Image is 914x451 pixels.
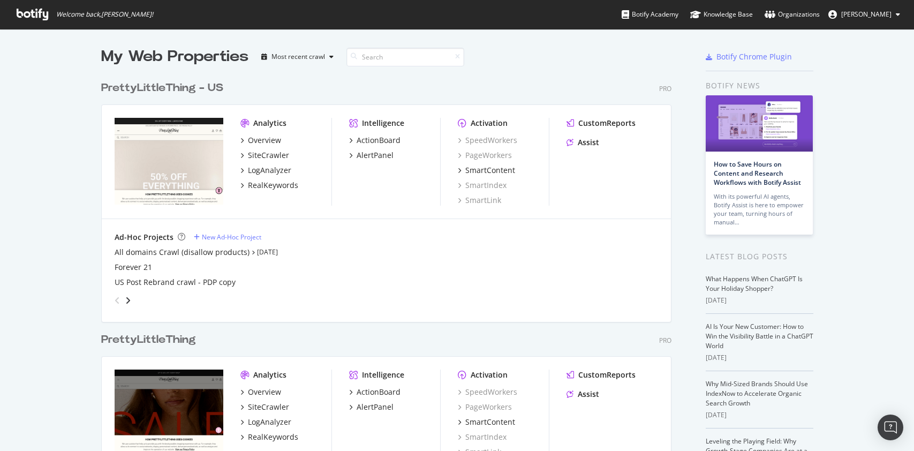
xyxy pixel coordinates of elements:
div: Pro [659,84,671,93]
div: Latest Blog Posts [706,251,813,262]
a: Assist [566,389,599,400]
a: Overview [240,135,281,146]
a: CustomReports [566,118,636,129]
div: Activation [471,118,508,129]
div: ActionBoard [357,387,401,397]
div: LogAnalyzer [248,165,291,176]
div: Most recent crawl [271,54,325,60]
img: prettylittlething.us [115,118,223,205]
div: PrettyLittleThing - US [101,80,223,96]
a: AlertPanel [349,150,394,161]
a: ActionBoard [349,135,401,146]
a: Assist [566,137,599,148]
div: Pro [659,336,671,345]
div: CustomReports [578,370,636,380]
a: SpeedWorkers [458,387,517,397]
div: Intelligence [362,370,404,380]
button: [PERSON_NAME] [820,6,909,23]
div: My Web Properties [101,46,248,67]
a: Forever 21 [115,262,152,273]
div: LogAnalyzer [248,417,291,427]
a: SmartContent [458,417,515,427]
div: SiteCrawler [248,402,289,412]
input: Search [346,48,464,66]
div: Analytics [253,118,286,129]
div: Organizations [765,9,820,20]
a: SmartContent [458,165,515,176]
div: With its powerful AI agents, Botify Assist is here to empower your team, turning hours of manual… [714,192,805,227]
a: New Ad-Hoc Project [194,232,261,242]
a: SmartIndex [458,180,507,191]
div: SiteCrawler [248,150,289,161]
a: AI Is Your New Customer: How to Win the Visibility Battle in a ChatGPT World [706,322,813,350]
a: SiteCrawler [240,150,289,161]
div: Botify Chrome Plugin [716,51,792,62]
div: angle-right [124,295,132,306]
a: SiteCrawler [240,402,289,412]
a: RealKeywords [240,432,298,442]
a: What Happens When ChatGPT Is Your Holiday Shopper? [706,274,803,293]
div: Intelligence [362,118,404,129]
div: Knowledge Base [690,9,753,20]
a: SmartIndex [458,432,507,442]
a: PageWorkers [458,150,512,161]
div: Overview [248,387,281,397]
a: [DATE] [257,247,278,257]
div: Ad-Hoc Projects [115,232,173,243]
div: New Ad-Hoc Project [202,232,261,242]
button: Most recent crawl [257,48,338,65]
div: ActionBoard [357,135,401,146]
div: Overview [248,135,281,146]
a: PrettyLittleThing - US [101,80,228,96]
div: RealKeywords [248,432,298,442]
div: SmartContent [465,165,515,176]
a: CustomReports [566,370,636,380]
div: [DATE] [706,353,813,363]
div: SmartContent [465,417,515,427]
img: How to Save Hours on Content and Research Workflows with Botify Assist [706,95,813,152]
a: Botify Chrome Plugin [706,51,792,62]
a: All domains Crawl (disallow products) [115,247,250,258]
div: Botify news [706,80,813,92]
div: Open Intercom Messenger [878,415,903,440]
div: AlertPanel [357,402,394,412]
div: CustomReports [578,118,636,129]
div: [DATE] [706,410,813,420]
a: LogAnalyzer [240,417,291,427]
a: PageWorkers [458,402,512,412]
div: Botify Academy [622,9,678,20]
a: ActionBoard [349,387,401,397]
a: SpeedWorkers [458,135,517,146]
a: AlertPanel [349,402,394,412]
div: Activation [471,370,508,380]
a: PrettyLittleThing [101,332,200,348]
div: RealKeywords [248,180,298,191]
div: PrettyLittleThing [101,332,196,348]
a: LogAnalyzer [240,165,291,176]
div: [DATE] [706,296,813,305]
a: How to Save Hours on Content and Research Workflows with Botify Assist [714,160,801,187]
span: Welcome back, [PERSON_NAME] ! [56,10,153,19]
div: AlertPanel [357,150,394,161]
div: Analytics [253,370,286,380]
a: SmartLink [458,195,501,206]
a: Overview [240,387,281,397]
div: Assist [578,137,599,148]
div: Assist [578,389,599,400]
div: angle-left [110,292,124,309]
a: US Post Rebrand crawl - PDP copy [115,277,236,288]
a: Why Mid-Sized Brands Should Use IndexNow to Accelerate Organic Search Growth [706,379,808,408]
a: RealKeywords [240,180,298,191]
span: Tess Healey [841,10,892,19]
